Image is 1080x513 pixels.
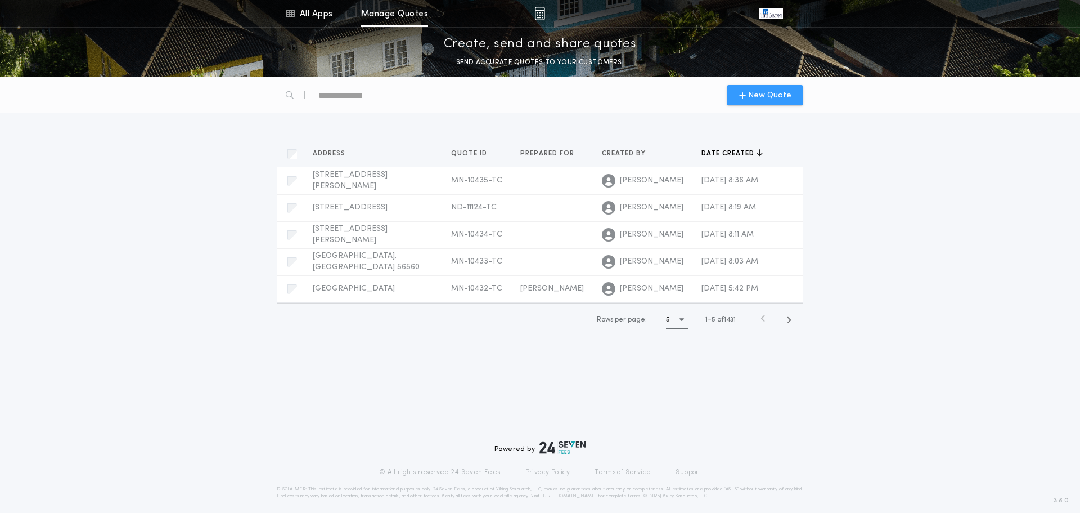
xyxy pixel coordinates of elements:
[701,176,758,185] span: [DATE] 8:36 AM
[451,148,496,159] button: Quote ID
[313,171,388,190] span: [STREET_ADDRESS][PERSON_NAME]
[313,225,388,244] span: [STREET_ADDRESS][PERSON_NAME]
[620,175,683,186] span: [PERSON_NAME]
[701,257,758,266] span: [DATE] 8:03 AM
[534,7,545,20] img: img
[717,315,736,325] span: of 1431
[451,230,502,239] span: MN-10434-TC
[451,176,502,185] span: MN-10435-TC
[602,149,648,158] span: Created by
[712,316,715,323] span: 5
[451,149,489,158] span: Quote ID
[444,35,637,53] p: Create, send and share quotes
[313,203,388,212] span: [STREET_ADDRESS]
[620,202,683,213] span: [PERSON_NAME]
[727,85,803,105] button: New Quote
[541,494,597,498] a: [URL][DOMAIN_NAME]
[595,468,651,477] a: Terms of Service
[666,311,688,329] button: 5
[456,57,624,68] p: SEND ACCURATE QUOTES TO YOUR CUSTOMERS.
[602,148,654,159] button: Created by
[277,486,803,499] p: DISCLAIMER: This estimate is provided for informational purposes only. 24|Seven Fees, a product o...
[451,203,497,212] span: ND-11124-TC
[313,284,395,293] span: [GEOGRAPHIC_DATA]
[520,284,584,293] span: [PERSON_NAME]
[701,203,756,212] span: [DATE] 8:19 AM
[451,257,502,266] span: MN-10433-TC
[748,90,791,101] span: New Quote
[701,149,757,158] span: Date created
[313,252,420,271] span: [GEOGRAPHIC_DATA], [GEOGRAPHIC_DATA] 56560
[520,149,577,158] span: Prepared for
[759,8,783,19] img: vs-icon
[1054,496,1069,506] span: 3.8.0
[701,230,754,239] span: [DATE] 8:11 AM
[525,468,570,477] a: Privacy Policy
[597,316,647,323] span: Rows per page:
[620,229,683,240] span: [PERSON_NAME]
[666,314,670,325] h1: 5
[539,441,586,454] img: logo
[701,284,758,293] span: [DATE] 5:42 PM
[379,468,501,477] p: © All rights reserved. 24|Seven Fees
[701,148,763,159] button: Date created
[676,468,701,477] a: Support
[620,283,683,295] span: [PERSON_NAME]
[705,316,708,323] span: 1
[451,284,502,293] span: MN-10432-TC
[494,441,586,454] div: Powered by
[620,256,683,267] span: [PERSON_NAME]
[313,148,354,159] button: Address
[313,149,348,158] span: Address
